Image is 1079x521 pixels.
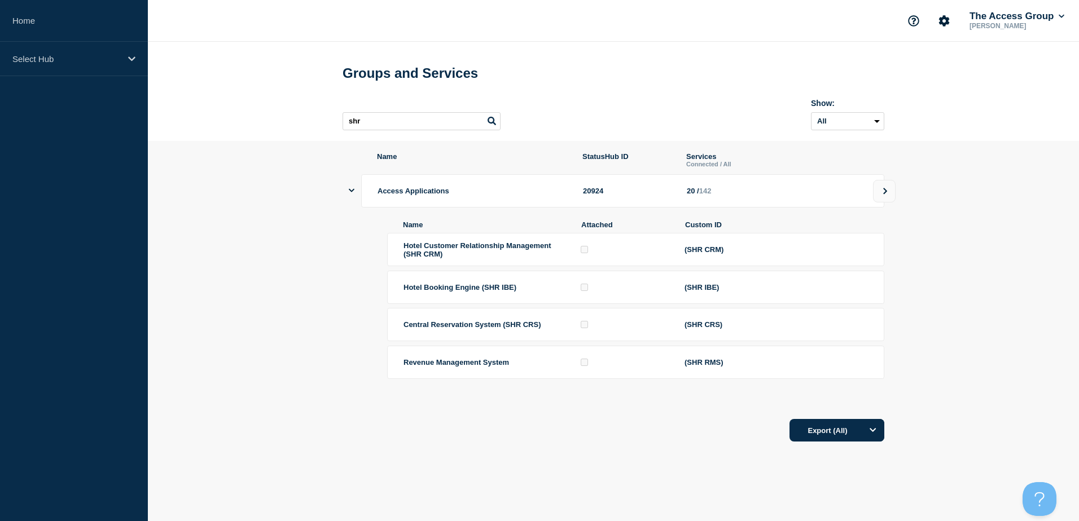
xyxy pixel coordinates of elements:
[343,65,884,81] h1: Groups and Services
[378,187,449,195] span: Access Applications
[685,245,868,254] div: (SHR CRM)
[902,9,926,33] button: Support
[686,152,869,161] p: Services
[349,174,354,207] button: showServices
[789,419,884,441] button: Export (All)
[699,187,712,195] span: 142
[811,99,884,108] div: Show:
[685,320,868,329] div: (SHR CRS)
[343,112,501,130] input: Search services and groups
[967,22,1067,30] p: [PERSON_NAME]
[1023,482,1056,516] iframe: Help Scout Beacon - Open
[687,187,699,195] span: 20 /
[685,358,868,367] div: (SHR RMS)
[583,187,673,195] div: 20924
[403,358,509,367] span: Revenue Management System
[582,152,673,167] span: StatusHub ID
[685,220,869,229] span: Custom ID
[403,220,568,229] span: Name
[862,419,884,441] button: Options
[932,9,956,33] button: Account settings
[403,241,551,258] span: Hotel Customer Relationship Management (SHR CRM)
[581,220,672,229] span: Attached
[377,152,569,167] span: Name
[967,11,1067,22] button: The Access Group
[403,320,541,329] span: Central Reservation System (SHR CRS)
[12,54,121,64] p: Select Hub
[686,161,869,167] p: Connected / All
[403,283,516,292] span: Hotel Booking Engine (SHR IBE)
[811,112,884,130] select: Archived
[685,283,868,292] div: (SHR IBE)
